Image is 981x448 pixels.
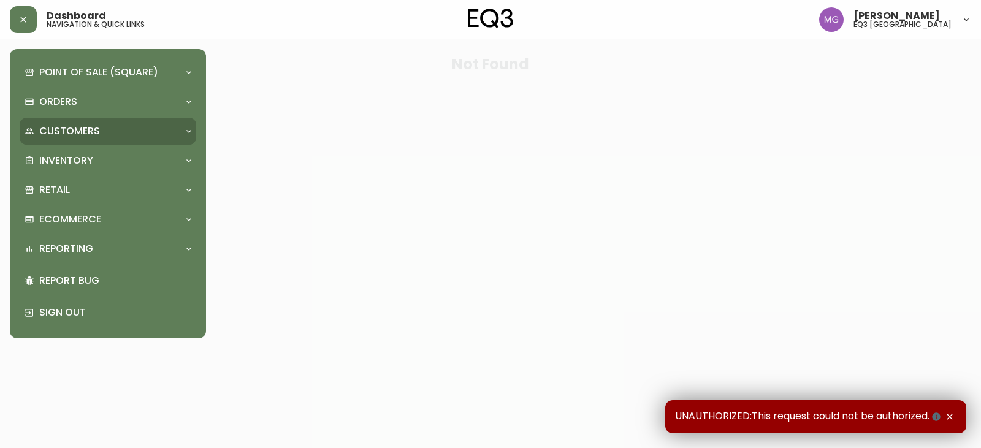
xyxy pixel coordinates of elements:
div: Report Bug [20,265,196,297]
div: Retail [20,177,196,203]
span: [PERSON_NAME] [853,11,940,21]
div: Ecommerce [20,206,196,233]
span: UNAUTHORIZED:This request could not be authorized. [675,410,943,423]
p: Report Bug [39,274,191,287]
p: Point of Sale (Square) [39,66,158,79]
h5: navigation & quick links [47,21,145,28]
p: Reporting [39,242,93,256]
p: Customers [39,124,100,138]
div: Sign Out [20,297,196,328]
p: Inventory [39,154,93,167]
p: Orders [39,95,77,108]
div: Inventory [20,147,196,174]
h5: eq3 [GEOGRAPHIC_DATA] [853,21,952,28]
div: Reporting [20,235,196,262]
div: Point of Sale (Square) [20,59,196,86]
span: Dashboard [47,11,106,21]
p: Sign Out [39,306,191,319]
p: Ecommerce [39,213,101,226]
img: logo [468,9,513,28]
p: Retail [39,183,70,197]
div: Customers [20,118,196,145]
div: Orders [20,88,196,115]
img: de8837be2a95cd31bb7c9ae23fe16153 [819,7,844,32]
